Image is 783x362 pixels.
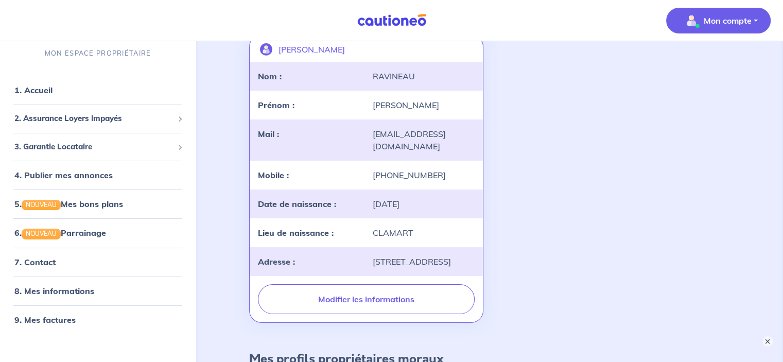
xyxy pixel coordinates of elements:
[258,256,295,267] strong: Adresse :
[366,227,480,239] div: CLAMART
[366,128,480,152] div: [EMAIL_ADDRESS][DOMAIN_NAME]
[4,137,192,157] div: 3. Garantie Locataire
[762,336,773,347] button: ×
[4,165,192,185] div: 4. Publier mes annonces
[14,199,123,209] a: 5.NOUVEAUMes bons plans
[4,309,192,330] div: 9. Mes factures
[366,99,480,111] div: [PERSON_NAME]
[366,70,480,82] div: RAVINEAU
[258,228,334,238] strong: Lieu de naissance :
[260,43,272,56] img: illu_account.svg
[258,129,279,139] strong: Mail :
[14,170,113,180] a: 4. Publier mes annonces
[45,48,151,58] p: MON ESPACE PROPRIÉTAIRE
[366,198,480,210] div: [DATE]
[279,43,345,56] p: [PERSON_NAME]
[258,100,294,110] strong: Prénom :
[258,284,474,314] button: Modifier les informations
[258,170,289,180] strong: Mobile :
[4,109,192,129] div: 2. Assurance Loyers Impayés
[4,80,192,100] div: 1. Accueil
[14,286,94,296] a: 8. Mes informations
[14,228,106,238] a: 6.NOUVEAUParrainage
[14,257,56,267] a: 7. Contact
[704,14,752,27] p: Mon compte
[4,281,192,301] div: 8. Mes informations
[14,315,76,325] a: 9. Mes factures
[4,223,192,244] div: 6.NOUVEAUParrainage
[258,199,336,209] strong: Date de naissance :
[666,8,771,33] button: illu_account_valid_menu.svgMon compte
[258,71,282,81] strong: Nom :
[14,141,173,153] span: 3. Garantie Locataire
[4,194,192,214] div: 5.NOUVEAUMes bons plans
[366,169,480,181] div: [PHONE_NUMBER]
[14,113,173,125] span: 2. Assurance Loyers Impayés
[683,12,700,29] img: illu_account_valid_menu.svg
[366,255,480,268] div: [STREET_ADDRESS]
[14,85,53,95] a: 1. Accueil
[4,252,192,272] div: 7. Contact
[353,14,430,27] img: Cautioneo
